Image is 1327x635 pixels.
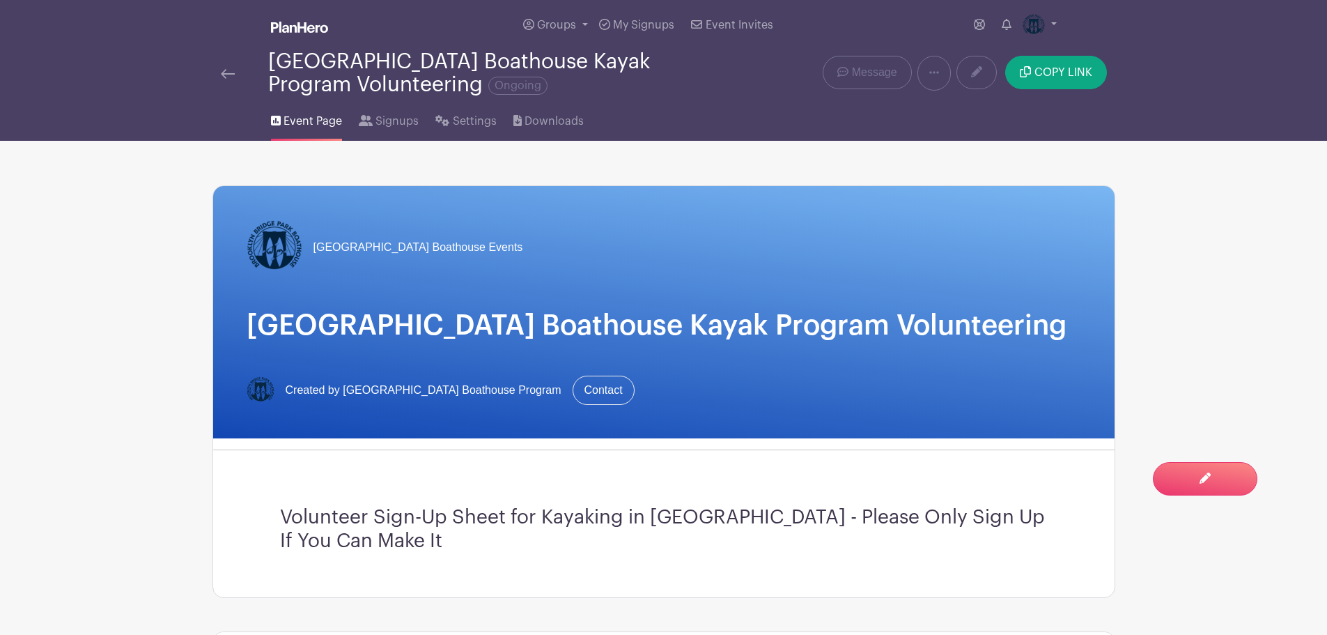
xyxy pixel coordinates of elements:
[280,506,1048,553] h3: Volunteer Sign-Up Sheet for Kayaking in [GEOGRAPHIC_DATA] - Please Only Sign Up If You Can Make It
[247,220,302,275] img: Logo-Title.png
[271,96,342,141] a: Event Page
[247,376,274,404] img: Logo-Title.png
[852,64,897,81] span: Message
[1034,67,1092,78] span: COPY LINK
[525,113,584,130] span: Downloads
[375,113,419,130] span: Signups
[271,22,328,33] img: logo_white-6c42ec7e38ccf1d336a20a19083b03d10ae64f83f12c07503d8b9e83406b4c7d.svg
[286,382,561,399] span: Created by [GEOGRAPHIC_DATA] Boathouse Program
[706,20,773,31] span: Event Invites
[221,69,235,79] img: back-arrow-29a5d9b10d5bd6ae65dc969a981735edf675c4d7a1fe02e03b50dbd4ba3cdb55.svg
[247,309,1081,342] h1: [GEOGRAPHIC_DATA] Boathouse Kayak Program Volunteering
[488,77,548,95] span: Ongoing
[284,113,342,130] span: Event Page
[537,20,576,31] span: Groups
[613,20,674,31] span: My Signups
[268,50,720,96] div: [GEOGRAPHIC_DATA] Boathouse Kayak Program Volunteering
[823,56,911,89] a: Message
[435,96,496,141] a: Settings
[573,376,635,405] a: Contact
[1005,56,1106,89] button: COPY LINK
[453,113,497,130] span: Settings
[359,96,419,141] a: Signups
[1023,14,1045,36] img: Logo-Title.png
[513,96,584,141] a: Downloads
[313,239,523,256] span: [GEOGRAPHIC_DATA] Boathouse Events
